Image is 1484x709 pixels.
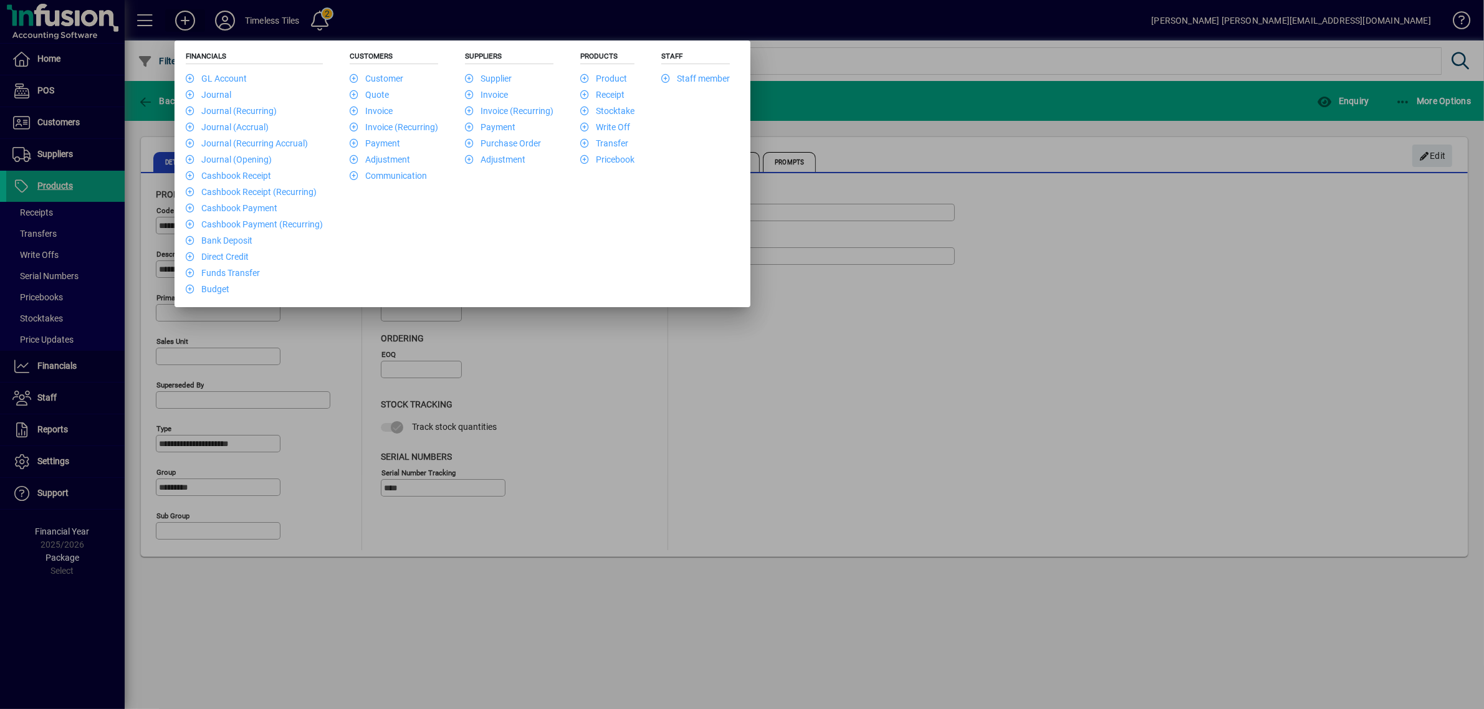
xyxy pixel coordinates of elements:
[465,52,553,64] h5: Suppliers
[350,90,389,100] a: Quote
[465,74,512,83] a: Supplier
[580,138,628,148] a: Transfer
[580,90,625,100] a: Receipt
[350,138,400,148] a: Payment
[580,155,634,164] a: Pricebook
[350,74,403,83] a: Customer
[350,106,393,116] a: Invoice
[350,171,427,181] a: Communication
[580,106,634,116] a: Stocktake
[186,268,260,278] a: Funds Transfer
[186,219,323,229] a: Cashbook Payment (Recurring)
[580,74,627,83] a: Product
[465,90,508,100] a: Invoice
[465,155,525,164] a: Adjustment
[186,187,317,197] a: Cashbook Receipt (Recurring)
[186,252,249,262] a: Direct Credit
[465,138,541,148] a: Purchase Order
[350,155,410,164] a: Adjustment
[350,52,438,64] h5: Customers
[350,122,438,132] a: Invoice (Recurring)
[186,284,229,294] a: Budget
[465,122,515,132] a: Payment
[465,106,553,116] a: Invoice (Recurring)
[186,203,277,213] a: Cashbook Payment
[661,74,730,83] a: Staff member
[580,122,630,132] a: Write Off
[186,155,272,164] a: Journal (Opening)
[186,122,269,132] a: Journal (Accrual)
[186,236,252,245] a: Bank Deposit
[186,74,247,83] a: GL Account
[661,52,730,64] h5: Staff
[186,171,271,181] a: Cashbook Receipt
[186,90,231,100] a: Journal
[186,106,277,116] a: Journal (Recurring)
[186,52,323,64] h5: Financials
[186,138,308,148] a: Journal (Recurring Accrual)
[580,52,634,64] h5: Products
